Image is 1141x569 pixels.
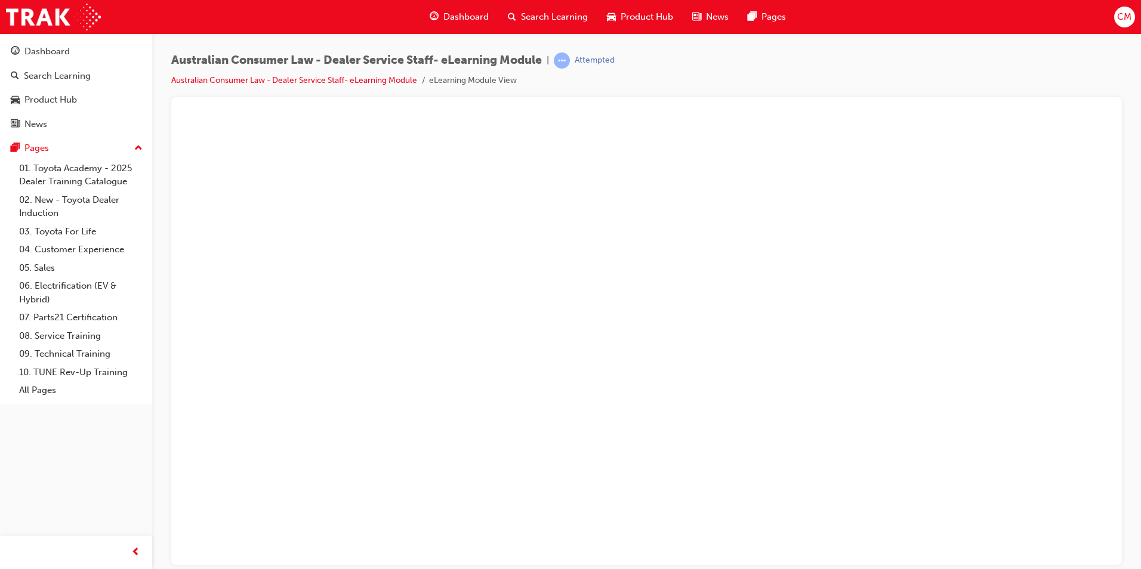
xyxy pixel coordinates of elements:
a: 07. Parts21 Certification [14,308,147,327]
span: CM [1117,10,1131,24]
span: car-icon [11,95,20,106]
span: Product Hub [621,10,673,24]
a: news-iconNews [683,5,738,29]
a: 06. Electrification (EV & Hybrid) [14,277,147,308]
span: search-icon [508,10,516,24]
span: Australian Consumer Law - Dealer Service Staff- eLearning Module [171,54,542,67]
div: News [24,117,47,131]
div: Attempted [575,55,615,66]
span: | [547,54,549,67]
a: search-iconSearch Learning [498,5,597,29]
a: 09. Technical Training [14,345,147,363]
span: News [706,10,729,24]
span: pages-icon [11,143,20,154]
span: pages-icon [748,10,757,24]
span: prev-icon [131,545,140,560]
span: guage-icon [11,47,20,57]
a: 05. Sales [14,259,147,277]
span: guage-icon [430,10,439,24]
span: Dashboard [443,10,489,24]
span: Search Learning [521,10,588,24]
span: search-icon [11,71,19,82]
a: News [5,113,147,135]
a: car-iconProduct Hub [597,5,683,29]
a: Search Learning [5,65,147,87]
a: 02. New - Toyota Dealer Induction [14,191,147,222]
span: Pages [761,10,786,24]
a: 08. Service Training [14,327,147,345]
button: CM [1114,7,1135,27]
span: up-icon [134,141,143,156]
div: Dashboard [24,45,70,58]
a: 01. Toyota Academy - 2025 Dealer Training Catalogue [14,159,147,191]
li: eLearning Module View [429,74,517,88]
button: DashboardSearch LearningProduct HubNews [5,38,147,137]
div: Search Learning [24,69,91,83]
a: 03. Toyota For Life [14,222,147,241]
button: Pages [5,137,147,159]
span: news-icon [692,10,701,24]
a: Dashboard [5,41,147,63]
div: Product Hub [24,93,77,107]
span: learningRecordVerb_ATTEMPT-icon [554,52,570,69]
a: pages-iconPages [738,5,795,29]
a: guage-iconDashboard [420,5,498,29]
a: All Pages [14,381,147,400]
span: news-icon [11,119,20,130]
a: 10. TUNE Rev-Up Training [14,363,147,382]
span: car-icon [607,10,616,24]
a: Product Hub [5,89,147,111]
img: Trak [6,4,101,30]
a: Australian Consumer Law - Dealer Service Staff- eLearning Module [171,75,417,85]
div: Pages [24,141,49,155]
a: 04. Customer Experience [14,240,147,259]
